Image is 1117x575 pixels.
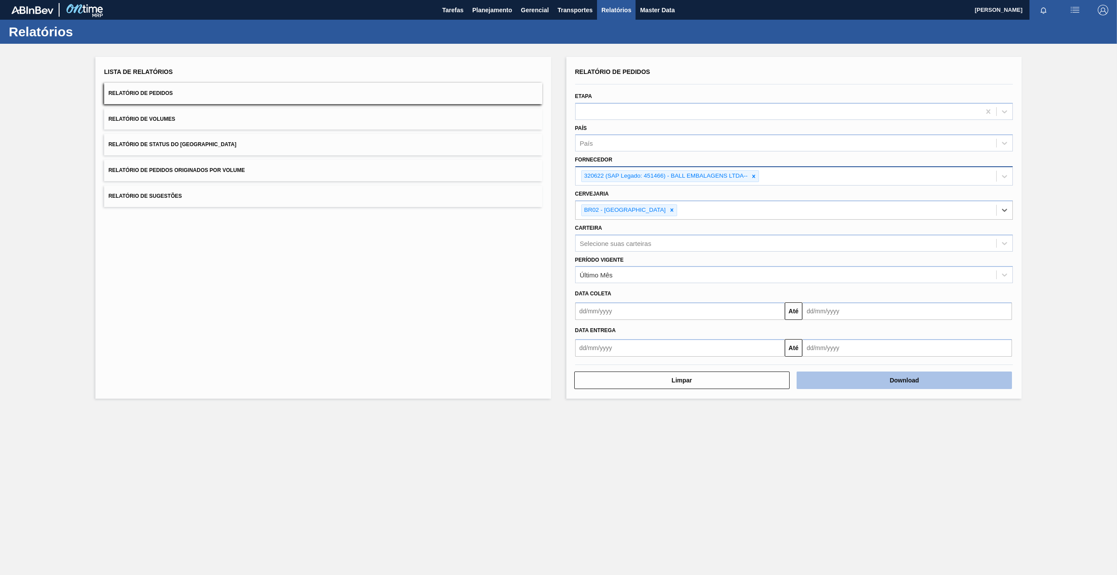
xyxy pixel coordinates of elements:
[109,116,175,122] span: Relatório de Volumes
[582,205,667,216] div: BR02 - [GEOGRAPHIC_DATA]
[580,140,593,147] div: País
[558,5,593,15] span: Transportes
[575,125,587,131] label: País
[109,141,236,147] span: Relatório de Status do [GEOGRAPHIC_DATA]
[521,5,549,15] span: Gerencial
[442,5,464,15] span: Tarefas
[575,68,650,75] span: Relatório de Pedidos
[109,193,182,199] span: Relatório de Sugestões
[785,339,802,357] button: Até
[1070,5,1080,15] img: userActions
[575,225,602,231] label: Carteira
[580,271,613,279] div: Último Mês
[109,90,173,96] span: Relatório de Pedidos
[575,191,609,197] label: Cervejaria
[104,134,542,155] button: Relatório de Status do [GEOGRAPHIC_DATA]
[574,372,790,389] button: Limpar
[601,5,631,15] span: Relatórios
[1098,5,1108,15] img: Logout
[575,302,785,320] input: dd/mm/yyyy
[11,6,53,14] img: TNhmsLtSVTkK8tSr43FrP2fwEKptu5GPRR3wAAAABJRU5ErkJggg==
[575,339,785,357] input: dd/mm/yyyy
[785,302,802,320] button: Até
[640,5,674,15] span: Master Data
[802,339,1012,357] input: dd/mm/yyyy
[9,27,164,37] h1: Relatórios
[109,167,245,173] span: Relatório de Pedidos Originados por Volume
[575,93,592,99] label: Etapa
[575,327,616,333] span: Data Entrega
[802,302,1012,320] input: dd/mm/yyyy
[797,372,1012,389] button: Download
[104,68,173,75] span: Lista de Relatórios
[575,157,612,163] label: Fornecedor
[580,239,651,247] div: Selecione suas carteiras
[104,160,542,181] button: Relatório de Pedidos Originados por Volume
[1029,4,1057,16] button: Notificações
[582,171,749,182] div: 320622 (SAP Legado: 451466) - BALL EMBALAGENS LTDA--
[472,5,512,15] span: Planejamento
[575,257,624,263] label: Período Vigente
[575,291,611,297] span: Data coleta
[104,186,542,207] button: Relatório de Sugestões
[104,83,542,104] button: Relatório de Pedidos
[104,109,542,130] button: Relatório de Volumes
